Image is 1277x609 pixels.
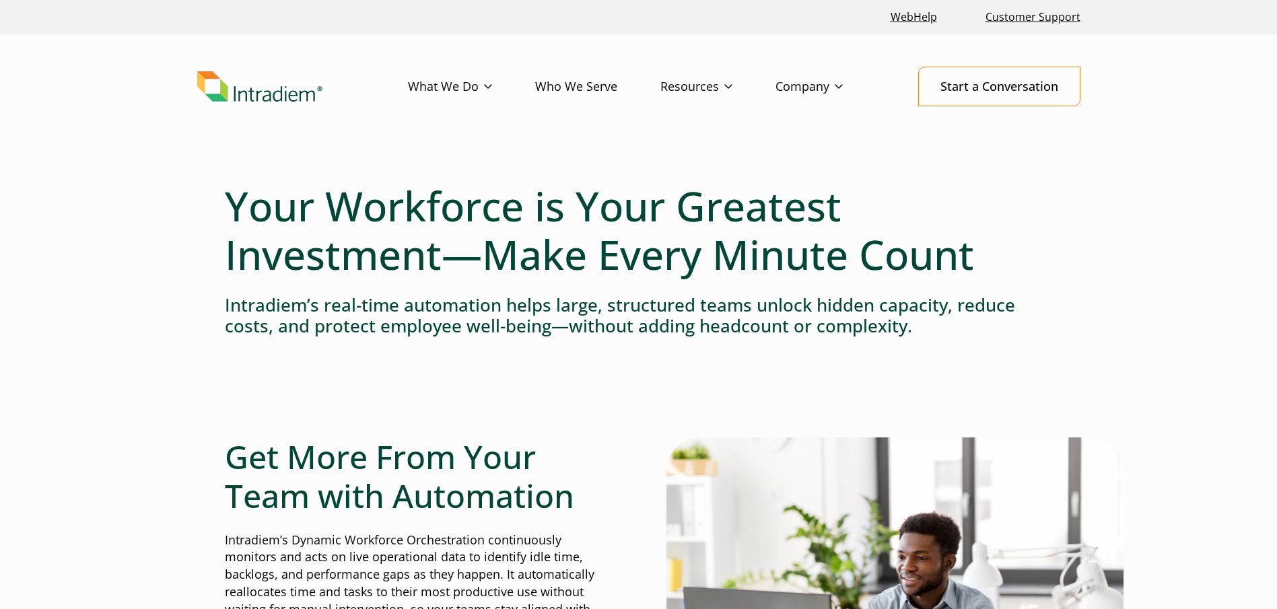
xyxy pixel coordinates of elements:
[980,3,1086,32] a: Customer Support
[225,182,1053,279] h1: Your Workforce is Your Greatest Investment—Make Every Minute Count
[885,3,942,32] a: Link opens in a new window
[197,71,322,102] img: Intradiem
[660,67,775,106] a: Resources
[775,67,886,106] a: Company
[197,71,408,102] a: Link to homepage of Intradiem
[535,67,660,106] a: Who We Serve
[225,437,611,515] h2: Get More From Your Team with Automation
[408,67,535,106] a: What We Do
[225,295,1053,336] h4: Intradiem’s real-time automation helps large, structured teams unlock hidden capacity, reduce cos...
[918,67,1080,106] a: Start a Conversation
